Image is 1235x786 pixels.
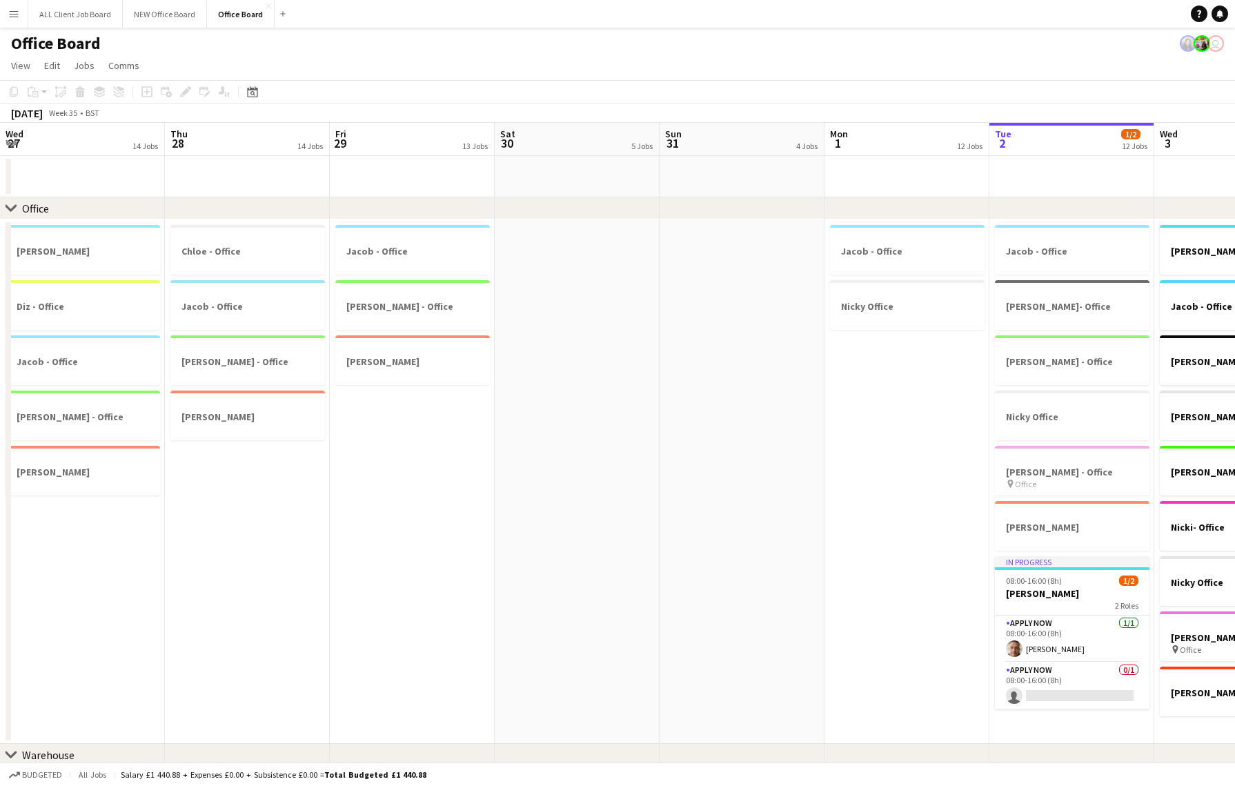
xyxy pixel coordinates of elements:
div: BST [86,108,99,118]
span: Thu [170,128,188,140]
div: Salary £1 440.88 + Expenses £0.00 + Subsistence £0.00 = [121,769,426,780]
span: 28 [168,135,188,151]
span: Tue [995,128,1011,140]
div: 4 Jobs [796,141,818,151]
span: 1/2 [1121,129,1140,139]
app-job-card: Nicky Office [830,280,985,330]
span: Total Budgeted £1 440.88 [324,769,426,780]
app-user-avatar: Claire Castle [1180,35,1196,52]
span: 3 [1158,135,1178,151]
app-user-avatar: Finance Team [1207,35,1224,52]
span: 2 [993,135,1011,151]
button: Budgeted [7,767,64,783]
h3: Jacob - Office [335,245,490,257]
h3: [PERSON_NAME] - Office [995,466,1149,478]
div: 5 Jobs [631,141,653,151]
h3: Jacob - Office [995,245,1149,257]
span: Wed [1160,128,1178,140]
span: Fri [335,128,346,140]
h3: [PERSON_NAME] [335,355,490,368]
span: 29 [333,135,346,151]
app-job-card: [PERSON_NAME] [995,501,1149,551]
app-job-card: [PERSON_NAME]- Office [995,280,1149,330]
app-job-card: In progress08:00-16:00 (8h)1/2[PERSON_NAME]2 RolesAPPLY NOW1/108:00-16:00 (8h)[PERSON_NAME]APPLY ... [995,556,1149,709]
app-card-role: APPLY NOW1/108:00-16:00 (8h)[PERSON_NAME] [995,616,1149,662]
h3: [PERSON_NAME] [170,411,325,423]
div: 14 Jobs [297,141,323,151]
a: Edit [39,57,66,75]
span: Jobs [74,59,95,72]
h3: [PERSON_NAME] - Office [335,300,490,313]
h1: Office Board [11,33,101,54]
app-job-card: [PERSON_NAME] - Office [170,335,325,385]
span: 27 [3,135,23,151]
h3: Jacob - Office [170,300,325,313]
div: Diz - Office [6,280,160,330]
div: In progress [995,556,1149,567]
app-job-card: Jacob - Office [335,225,490,275]
div: [PERSON_NAME] [170,391,325,440]
app-job-card: [PERSON_NAME] - Office [335,280,490,330]
span: Office [1180,645,1201,655]
app-job-card: Chloe - Office [170,225,325,275]
app-job-card: Jacob - Office [170,280,325,330]
h3: [PERSON_NAME]- Office [995,300,1149,313]
h3: [PERSON_NAME] [6,245,160,257]
h3: Nicky Office [995,411,1149,423]
a: Comms [103,57,145,75]
h3: [PERSON_NAME] - Office [995,355,1149,368]
app-job-card: [PERSON_NAME] - Office [995,335,1149,385]
app-card-role: APPLY NOW0/108:00-16:00 (8h) [995,662,1149,709]
div: 12 Jobs [1122,141,1147,151]
span: Wed [6,128,23,140]
h3: Diz - Office [6,300,160,313]
div: Office [22,202,49,215]
button: NEW Office Board [123,1,207,28]
h3: [PERSON_NAME] - Office [6,411,160,423]
h3: Nicky Office [830,300,985,313]
span: Sat [500,128,515,140]
h3: Chloe - Office [170,245,325,257]
h3: [PERSON_NAME] [995,521,1149,533]
app-job-card: Jacob - Office [995,225,1149,275]
app-job-card: Nicky Office [995,391,1149,440]
h3: [PERSON_NAME] [995,587,1149,600]
app-job-card: [PERSON_NAME] [6,446,160,495]
app-job-card: [PERSON_NAME] [335,335,490,385]
div: [PERSON_NAME] - Office Office [995,446,1149,495]
app-job-card: [PERSON_NAME] - Office [6,391,160,440]
span: 2 Roles [1115,600,1138,611]
button: Office Board [207,1,275,28]
div: Warehouse [22,748,75,762]
span: Comms [108,59,139,72]
a: Jobs [68,57,100,75]
h3: [PERSON_NAME] [6,466,160,478]
div: 13 Jobs [462,141,488,151]
app-job-card: Jacob - Office [830,225,985,275]
span: 08:00-16:00 (8h) [1006,576,1062,586]
div: Jacob - Office [6,335,160,385]
span: Mon [830,128,848,140]
span: View [11,59,30,72]
div: 14 Jobs [132,141,158,151]
app-job-card: [PERSON_NAME] [6,225,160,275]
div: 12 Jobs [957,141,982,151]
span: 31 [663,135,682,151]
button: ALL Client Job Board [28,1,123,28]
a: View [6,57,36,75]
h3: [PERSON_NAME] - Office [170,355,325,368]
div: [DATE] [11,106,43,120]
